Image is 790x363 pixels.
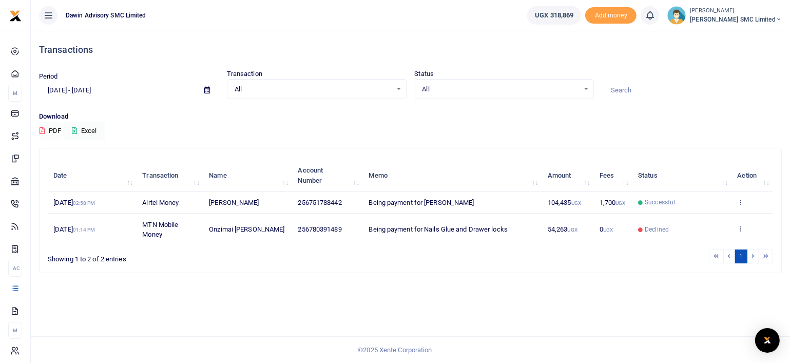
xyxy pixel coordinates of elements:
[602,82,782,99] input: Search
[603,227,613,233] small: UGX
[137,160,203,192] th: Transaction: activate to sort column ascending
[369,225,508,233] span: Being payment for Nails Glue and Drawer locks
[755,328,780,353] div: Open Intercom Messenger
[535,10,573,21] span: UGX 318,869
[48,249,346,264] div: Showing 1 to 2 of 2 entries
[62,11,150,20] span: Dawin Advisory SMC Limited
[39,71,58,82] label: Period
[585,7,637,24] li: Toup your wallet
[585,7,637,24] span: Add money
[690,15,782,24] span: [PERSON_NAME] SMC Limited
[9,10,22,22] img: logo-small
[422,84,580,94] span: All
[73,200,95,206] small: 02:58 PM
[53,199,95,206] span: [DATE]
[8,322,22,339] li: M
[142,221,178,239] span: MTN Mobile Money
[39,82,196,99] input: select period
[369,199,474,206] span: Being payment for [PERSON_NAME]
[227,69,262,79] label: Transaction
[615,200,625,206] small: UGX
[645,225,669,234] span: Declined
[548,225,577,233] span: 54,263
[63,122,105,140] button: Excel
[48,160,137,192] th: Date: activate to sort column descending
[585,11,637,18] a: Add money
[209,199,259,206] span: [PERSON_NAME]
[542,160,594,192] th: Amount: activate to sort column ascending
[548,199,581,206] span: 104,435
[415,69,434,79] label: Status
[645,198,675,207] span: Successful
[527,6,581,25] a: UGX 318,869
[600,225,613,233] span: 0
[292,160,363,192] th: Account Number: activate to sort column ascending
[571,200,581,206] small: UGX
[9,11,22,19] a: logo-small logo-large logo-large
[39,122,62,140] button: PDF
[39,111,782,122] p: Download
[53,225,95,233] span: [DATE]
[690,7,782,15] small: [PERSON_NAME]
[594,160,633,192] th: Fees: activate to sort column ascending
[8,85,22,102] li: M
[632,160,731,192] th: Status: activate to sort column ascending
[142,199,179,206] span: Airtel Money
[600,199,626,206] span: 1,700
[667,6,782,25] a: profile-user [PERSON_NAME] [PERSON_NAME] SMC Limited
[298,199,342,206] span: 256751788442
[735,250,747,263] a: 1
[73,227,95,233] small: 01:14 PM
[523,6,585,25] li: Wallet ballance
[235,84,392,94] span: All
[39,44,782,55] h4: Transactions
[731,160,773,192] th: Action: activate to sort column ascending
[568,227,577,233] small: UGX
[8,260,22,277] li: Ac
[209,225,284,233] span: Onzimai [PERSON_NAME]
[667,6,686,25] img: profile-user
[363,160,542,192] th: Memo: activate to sort column ascending
[298,225,342,233] span: 256780391489
[203,160,292,192] th: Name: activate to sort column ascending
